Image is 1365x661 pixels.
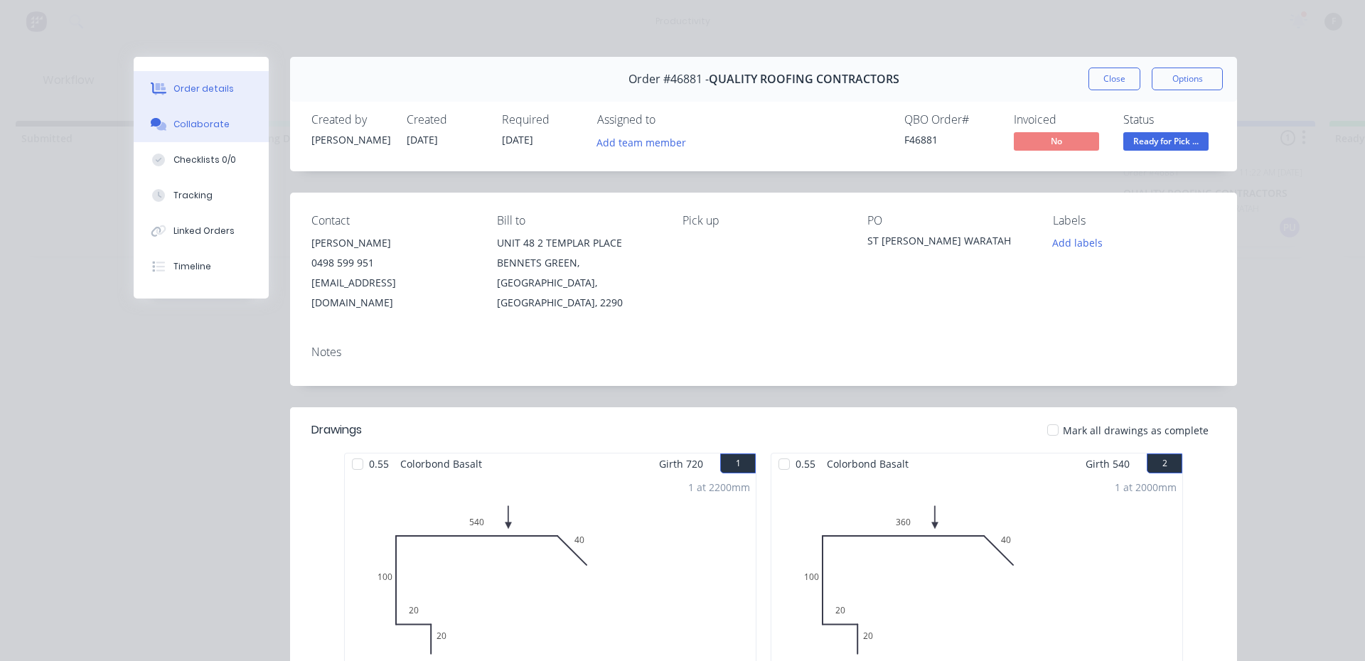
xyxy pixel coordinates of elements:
button: Add labels [1045,233,1110,252]
button: 1 [720,453,756,473]
span: [DATE] [502,133,533,146]
button: 2 [1147,453,1182,473]
span: QUALITY ROOFING CONTRACTORS [709,72,899,86]
div: Collaborate [173,118,230,131]
span: 0.55 [363,453,395,474]
button: Order details [134,71,269,107]
div: PO [867,214,1030,227]
div: Notes [311,345,1216,359]
button: Options [1152,68,1223,90]
div: Order details [173,82,234,95]
div: Checklists 0/0 [173,154,236,166]
div: Created [407,113,485,127]
div: QBO Order # [904,113,997,127]
div: Pick up [682,214,845,227]
button: Close [1088,68,1140,90]
div: Contact [311,214,474,227]
button: Tracking [134,178,269,213]
div: 1 at 2000mm [1115,480,1177,495]
span: [DATE] [407,133,438,146]
div: Timeline [173,260,211,273]
button: Add team member [597,132,694,151]
div: [PERSON_NAME] [311,132,390,147]
button: Timeline [134,249,269,284]
button: Collaborate [134,107,269,142]
div: UNIT 48 2 TEMPLAR PLACEBENNETS GREEN, [GEOGRAPHIC_DATA], [GEOGRAPHIC_DATA], 2290 [497,233,660,313]
div: F46881 [904,132,997,147]
div: Linked Orders [173,225,235,237]
div: BENNETS GREEN, [GEOGRAPHIC_DATA], [GEOGRAPHIC_DATA], 2290 [497,253,660,313]
span: Girth 540 [1086,453,1130,474]
span: Girth 720 [659,453,703,474]
div: Bill to [497,214,660,227]
div: Status [1123,113,1216,127]
span: 0.55 [790,453,821,474]
div: [PERSON_NAME]0498 599 951[EMAIL_ADDRESS][DOMAIN_NAME] [311,233,474,313]
div: [PERSON_NAME] [311,233,474,253]
button: Linked Orders [134,213,269,249]
div: Invoiced [1014,113,1106,127]
div: Tracking [173,189,213,202]
div: Required [502,113,580,127]
div: ST [PERSON_NAME] WARATAH [867,233,1030,253]
div: 1 at 2200mm [688,480,750,495]
div: Assigned to [597,113,739,127]
span: No [1014,132,1099,150]
button: Ready for Pick ... [1123,132,1209,154]
span: Colorbond Basalt [395,453,488,474]
span: Order #46881 - [628,72,709,86]
button: Checklists 0/0 [134,142,269,178]
div: Created by [311,113,390,127]
div: 0498 599 951 [311,253,474,273]
span: Ready for Pick ... [1123,132,1209,150]
div: UNIT 48 2 TEMPLAR PLACE [497,233,660,253]
span: Colorbond Basalt [821,453,914,474]
div: [EMAIL_ADDRESS][DOMAIN_NAME] [311,273,474,313]
span: Mark all drawings as complete [1063,423,1209,438]
button: Add team member [589,132,694,151]
div: Labels [1053,214,1216,227]
div: Drawings [311,421,362,439]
